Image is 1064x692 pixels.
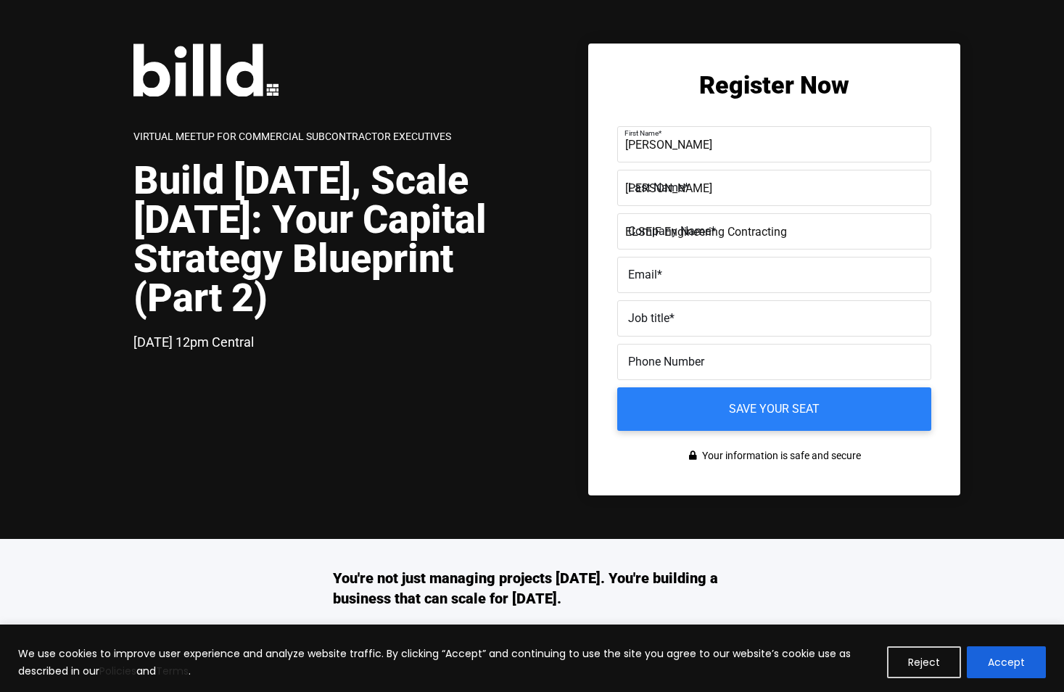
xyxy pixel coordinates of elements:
[133,161,532,318] h1: Build [DATE], Scale [DATE]: Your Capital Strategy Blueprint (Part 2)
[628,268,657,281] span: Email
[333,568,732,609] h3: You're not just managing projects [DATE]. You're building a business that can scale for [DATE].
[133,131,451,142] span: Virtual Meetup for Commercial Subcontractor Executives
[333,623,732,675] p: Laying the foundation of a strong capital strategy [DATE] will determine how far your business ca...
[628,311,669,325] span: Job title
[628,224,711,238] span: Company Name
[156,664,189,678] a: Terms
[887,646,961,678] button: Reject
[617,387,931,431] input: Save your seat
[628,181,684,194] span: Last Name
[617,73,931,97] h2: Register Now
[133,334,254,350] span: [DATE] 12pm Central
[967,646,1046,678] button: Accept
[698,445,861,466] span: Your information is safe and secure
[99,664,136,678] a: Policies
[18,645,876,680] p: We use cookies to improve user experience and analyze website traffic. By clicking “Accept” and c...
[624,129,659,137] span: First Name
[628,355,704,368] span: Phone Number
